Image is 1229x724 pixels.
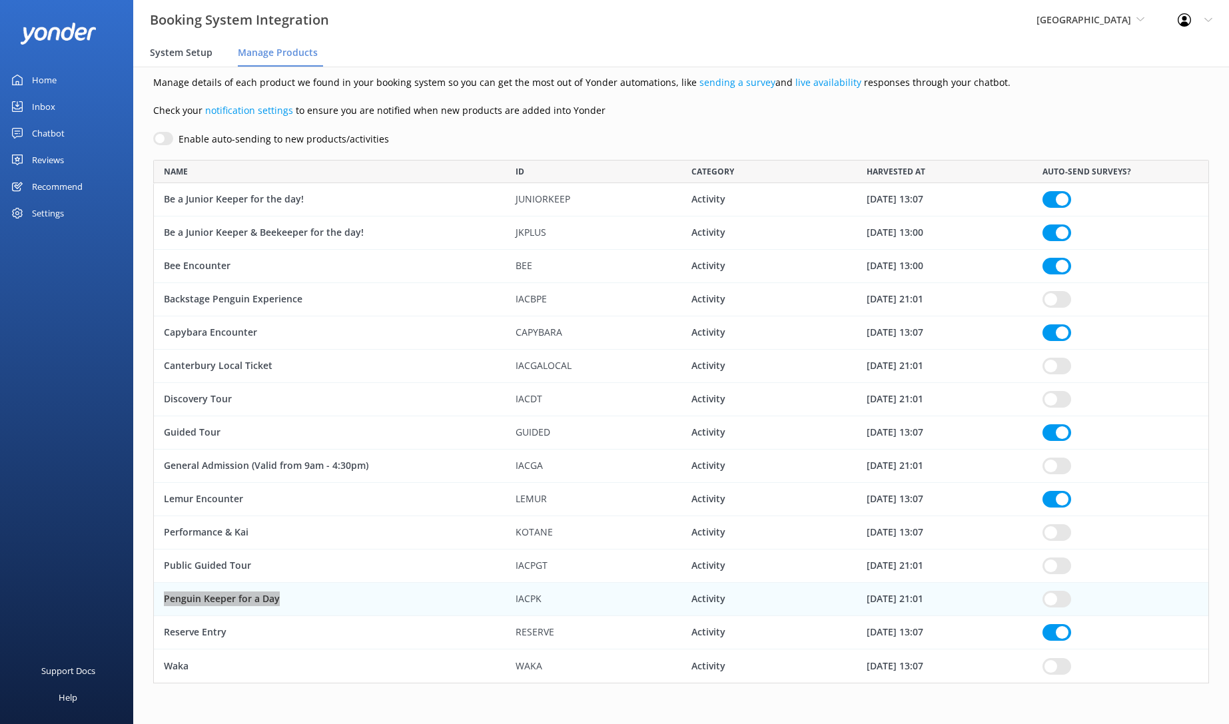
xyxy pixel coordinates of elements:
div: IACDT [506,383,681,416]
div: row [153,616,1209,649]
div: row [153,283,1209,316]
label: Enable auto-sending to new products/activities [179,132,389,147]
div: Activity [681,183,857,216]
div: Reviews [32,147,64,173]
div: Activity [681,649,857,683]
div: 31 Aug 21 13:07 [857,516,1032,549]
span: Manage Products [238,46,318,59]
div: Activity [681,416,857,450]
div: Home [32,67,57,93]
div: Help [59,684,77,711]
div: Activity [681,383,857,416]
div: Capybara Encounter [154,316,506,350]
div: IACPGT [506,549,681,583]
a: sending a survey [699,76,775,89]
div: 28 Aug 25 21:01 [857,283,1032,316]
div: row [153,183,1209,216]
div: Activity [681,283,857,316]
p: Manage details of each product we found in your booking system so you can get the most out of Yon... [153,75,1209,90]
div: CAPYBARA [506,316,681,350]
div: 28 Aug 25 21:01 [857,350,1032,383]
h3: Booking System Integration [150,9,329,31]
div: RESERVE [506,616,681,649]
div: BEE [506,250,681,283]
div: 31 Aug 21 13:07 [857,416,1032,450]
div: 31 Aug 21 13:07 [857,649,1032,683]
div: row [153,416,1209,450]
div: 31 Aug 21 13:07 [857,183,1032,216]
span: CATEGORY [691,165,734,178]
div: WAKA [506,649,681,683]
div: Penguin Keeper for a Day [154,583,506,616]
div: JUNIORKEEP [506,183,681,216]
div: Activity [681,483,857,516]
div: row [153,549,1209,583]
span: HARVESTED AT [867,165,925,178]
span: NAME [164,165,188,178]
img: yonder-white-logo.png [20,23,97,45]
div: 28 Aug 25 21:01 [857,450,1032,483]
div: Reserve Entry [154,616,506,649]
div: Activity [681,216,857,250]
div: Inbox [32,93,55,120]
span: [GEOGRAPHIC_DATA] [1036,13,1131,26]
div: row [153,216,1209,250]
div: grid [153,183,1209,683]
span: System Setup [150,46,212,59]
div: KOTANE [506,516,681,549]
div: IACPK [506,583,681,616]
div: row [153,483,1209,516]
div: Activity [681,516,857,549]
div: Support Docs [41,657,95,684]
div: Activity [681,616,857,649]
div: Activity [681,549,857,583]
div: Lemur Encounter [154,483,506,516]
div: row [153,316,1209,350]
div: IACGA [506,450,681,483]
div: Waka [154,649,506,683]
div: IACGALOCAL [506,350,681,383]
div: Performance & Kai [154,516,506,549]
div: 28 Aug 25 21:01 [857,583,1032,616]
div: Backstage Penguin Experience [154,283,506,316]
div: row [153,350,1209,383]
div: 28 Aug 25 21:01 [857,383,1032,416]
p: Check your to ensure you are notified when new products are added into Yonder [153,103,1209,118]
div: row [153,383,1209,416]
div: Settings [32,200,64,226]
div: Recommend [32,173,83,200]
div: GUIDED [506,416,681,450]
div: Activity [681,350,857,383]
div: 13 Jan 23 13:00 [857,250,1032,283]
div: row [153,583,1209,616]
div: Chatbot [32,120,65,147]
div: JKPLUS [506,216,681,250]
div: Guided Tour [154,416,506,450]
div: 13 Jan 23 13:00 [857,216,1032,250]
div: Public Guided Tour [154,549,506,583]
div: row [153,250,1209,283]
div: IACBPE [506,283,681,316]
div: Discovery Tour [154,383,506,416]
span: AUTO-SEND SURVEYS? [1042,165,1131,178]
div: row [153,649,1209,683]
div: Activity [681,450,857,483]
div: Be a Junior Keeper for the day! [154,183,506,216]
a: notification settings [205,104,293,117]
div: Activity [681,316,857,350]
div: Activity [681,250,857,283]
div: 31 Aug 21 13:07 [857,616,1032,649]
div: Canterbury Local Ticket [154,350,506,383]
div: Bee Encounter [154,250,506,283]
div: LEMUR [506,483,681,516]
span: ID [516,165,524,178]
div: Activity [681,583,857,616]
div: 28 Aug 25 21:01 [857,549,1032,583]
div: 31 Aug 21 13:07 [857,483,1032,516]
div: Be a Junior Keeper & Beekeeper for the day! [154,216,506,250]
div: General Admission (Valid from 9am - 4:30pm) [154,450,506,483]
div: 31 Aug 21 13:07 [857,316,1032,350]
div: row [153,450,1209,483]
a: live availability [795,76,861,89]
div: row [153,516,1209,549]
